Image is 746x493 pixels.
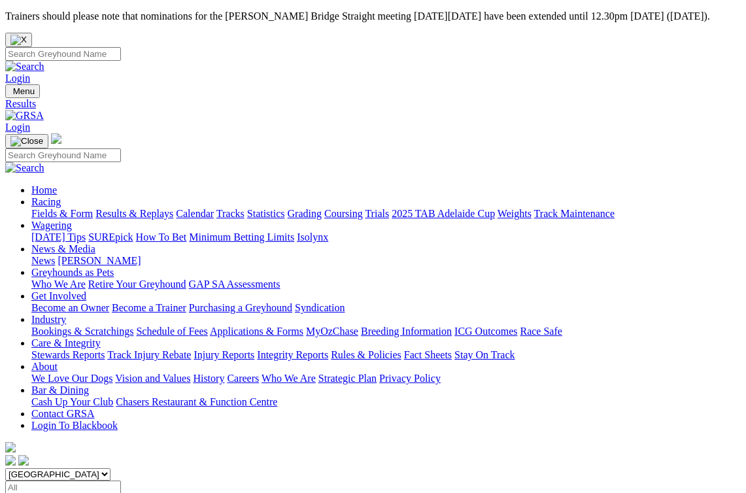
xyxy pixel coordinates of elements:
a: Privacy Policy [379,373,441,384]
a: 2025 TAB Adelaide Cup [392,208,495,219]
a: ICG Outcomes [454,326,517,337]
a: Breeding Information [361,326,452,337]
a: History [193,373,224,384]
img: facebook.svg [5,455,16,466]
a: Results [5,98,741,110]
div: Bar & Dining [31,396,741,408]
a: Industry [31,314,66,325]
div: About [31,373,741,384]
a: Care & Integrity [31,337,101,348]
a: SUREpick [88,231,133,243]
div: Industry [31,326,741,337]
a: Syndication [295,302,345,313]
a: Stay On Track [454,349,515,360]
a: Who We Are [262,373,316,384]
a: News [31,255,55,266]
a: Stewards Reports [31,349,105,360]
p: Trainers should please note that nominations for the [PERSON_NAME] Bridge Straight meeting [DATE]... [5,10,741,22]
a: Bookings & Scratchings [31,326,133,337]
a: Login [5,73,30,84]
a: Rules & Policies [331,349,401,360]
button: Close [5,33,32,47]
a: Coursing [324,208,363,219]
a: Grading [288,208,322,219]
a: Become a Trainer [112,302,186,313]
img: Close [10,136,43,146]
a: Calendar [176,208,214,219]
div: Greyhounds as Pets [31,279,741,290]
a: About [31,361,58,372]
div: Wagering [31,231,741,243]
a: Become an Owner [31,302,109,313]
a: Retire Your Greyhound [88,279,186,290]
a: Who We Are [31,279,86,290]
input: Search [5,148,121,162]
a: Chasers Restaurant & Function Centre [116,396,277,407]
a: We Love Our Dogs [31,373,112,384]
a: Fact Sheets [404,349,452,360]
a: [PERSON_NAME] [58,255,141,266]
img: X [10,35,27,45]
a: Schedule of Fees [136,326,207,337]
a: Get Involved [31,290,86,301]
img: Search [5,162,44,174]
img: twitter.svg [18,455,29,466]
a: Contact GRSA [31,408,94,419]
a: Minimum Betting Limits [189,231,294,243]
a: Integrity Reports [257,349,328,360]
a: Statistics [247,208,285,219]
a: Results & Replays [95,208,173,219]
a: Login To Blackbook [31,420,118,431]
input: Search [5,47,121,61]
a: Strategic Plan [318,373,377,384]
a: How To Bet [136,231,187,243]
a: GAP SA Assessments [189,279,280,290]
a: Purchasing a Greyhound [189,302,292,313]
a: Login [5,122,30,133]
div: Care & Integrity [31,349,741,361]
a: MyOzChase [306,326,358,337]
a: Racing [31,196,61,207]
a: Tracks [216,208,245,219]
a: Race Safe [520,326,562,337]
button: Toggle navigation [5,134,48,148]
img: GRSA [5,110,44,122]
img: logo-grsa-white.png [51,133,61,144]
a: Vision and Values [115,373,190,384]
a: Isolynx [297,231,328,243]
div: Racing [31,208,741,220]
a: Greyhounds as Pets [31,267,114,278]
a: Track Maintenance [534,208,615,219]
a: Careers [227,373,259,384]
a: Cash Up Your Club [31,396,113,407]
img: logo-grsa-white.png [5,442,16,452]
a: Wagering [31,220,72,231]
div: Get Involved [31,302,741,314]
a: Weights [498,208,532,219]
img: Search [5,61,44,73]
span: Menu [13,86,35,96]
a: News & Media [31,243,95,254]
a: Fields & Form [31,208,93,219]
a: Applications & Forms [210,326,303,337]
a: Home [31,184,57,195]
a: Trials [365,208,389,219]
a: Bar & Dining [31,384,89,396]
div: News & Media [31,255,741,267]
a: Injury Reports [194,349,254,360]
a: Track Injury Rebate [107,349,191,360]
button: Toggle navigation [5,84,40,98]
a: [DATE] Tips [31,231,86,243]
